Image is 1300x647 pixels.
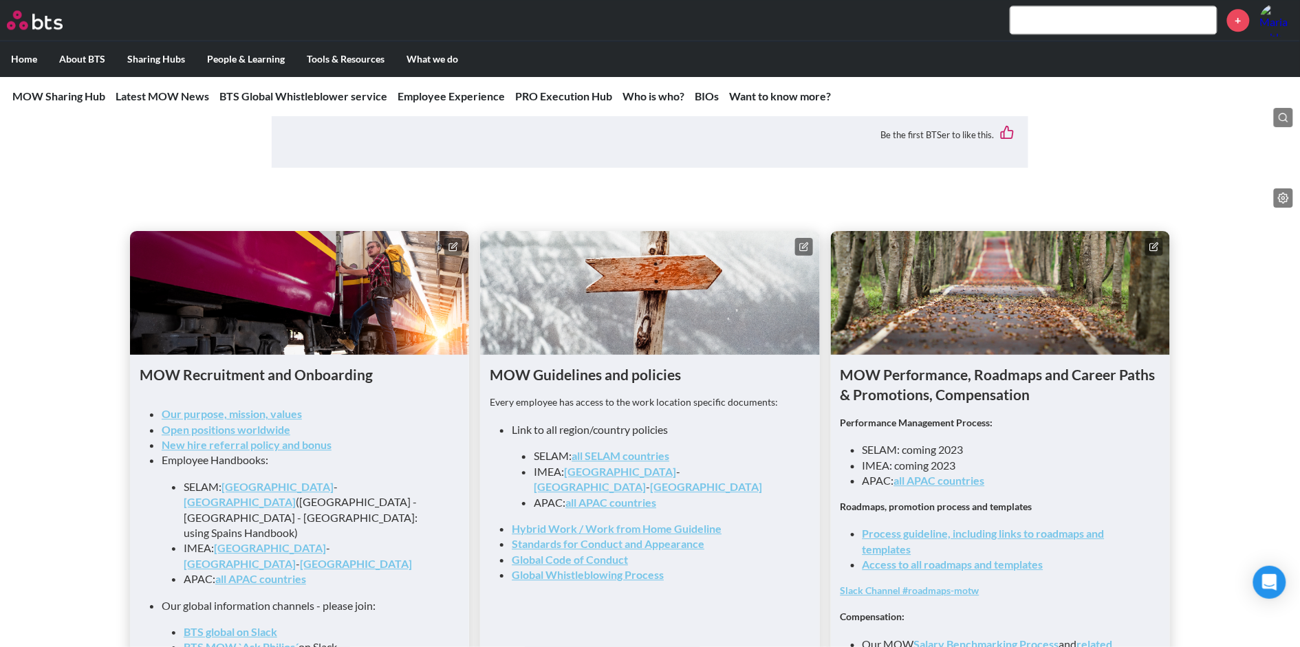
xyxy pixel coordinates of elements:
li: APAC: [863,473,1149,488]
li: IMEA: - - [534,464,788,495]
img: BTS Logo [7,10,63,30]
li: Link to all region/country policies [512,422,799,510]
a: all APAC countries [894,474,985,487]
button: Edit content box [795,238,813,256]
p: Every employee has access to the work location specific documents: [490,395,810,409]
label: What we do [396,41,469,77]
button: Edit content box [444,238,462,256]
a: Want to know more? [729,89,831,102]
a: Profile [1260,3,1293,36]
label: Tools & Resources [296,41,396,77]
a: MOW Sharing Hub [12,89,105,102]
a: [GEOGRAPHIC_DATA] [184,557,296,570]
a: Standards for Conduct and Appearance [512,537,704,550]
a: [GEOGRAPHIC_DATA] [184,495,296,508]
div: Open Intercom Messenger [1253,566,1286,599]
a: [GEOGRAPHIC_DATA] [300,557,412,570]
a: Global Whistleblowing Process [512,568,664,581]
h1: MOW Performance, Roadmaps and Career Paths & Promotions, Compensation [841,364,1160,405]
a: [GEOGRAPHIC_DATA] [534,480,646,493]
img: Maria Tablado [1260,3,1293,36]
li: IMEA: - - [184,540,437,571]
a: Process guideline, including links to roadmaps and templates [863,527,1105,555]
a: all SELAM countries [572,449,669,462]
a: [GEOGRAPHIC_DATA] [564,465,676,478]
a: New hire referral policy and bonus [162,438,332,451]
a: all APAC countries [215,572,306,585]
a: [GEOGRAPHIC_DATA] [214,541,326,554]
strong: Roadmaps, promotion process and templates [841,501,1032,512]
a: Global Code of Conduct [512,553,628,566]
a: Hybrid Work / Work from Home Guideline [512,522,722,535]
a: Go home [7,10,88,30]
label: Sharing Hubs [116,41,196,77]
button: Edit content box [1145,238,1163,256]
strong: Performance Management Process: [841,417,993,428]
li: SELAM: [534,448,788,463]
a: BIOs [695,89,719,102]
a: [GEOGRAPHIC_DATA] [650,480,762,493]
h1: MOW Guidelines and policies [490,364,810,384]
label: About BTS [48,41,116,77]
strong: Compensation: [841,611,905,622]
a: BTS Global Whistleblower service [219,89,387,102]
li: SELAM: - ([GEOGRAPHIC_DATA] - [GEOGRAPHIC_DATA] - [GEOGRAPHIC_DATA]: using Spains Handbook) [184,479,437,541]
h1: MOW Recruitment and Onboarding [140,364,459,384]
li: APAC: [184,571,437,586]
a: + [1227,9,1250,32]
a: Open positions worldwide [162,423,290,436]
li: APAC: [534,495,788,510]
a: PRO Execution Hub [515,89,612,102]
a: [GEOGRAPHIC_DATA] [221,480,334,493]
div: Be the first BTSer to like this. [285,116,1015,153]
label: People & Learning [196,41,296,77]
a: all APAC countries [565,496,656,509]
a: Slack Channel #roadmaps-motw [841,584,979,596]
a: BTS global on Slack [184,625,277,638]
li: Employee Handbooks: [162,452,448,586]
button: Edit content list: null [1274,188,1293,208]
li: SELAM: coming 2023 [863,442,1149,457]
a: Latest MOW News [116,89,209,102]
a: Our purpose, mission, values [162,407,302,420]
a: Access to all roadmaps and templates [863,558,1043,571]
a: Who is who? [622,89,684,102]
a: Employee Experience [398,89,505,102]
li: IMEA: coming 2023 [863,458,1149,473]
